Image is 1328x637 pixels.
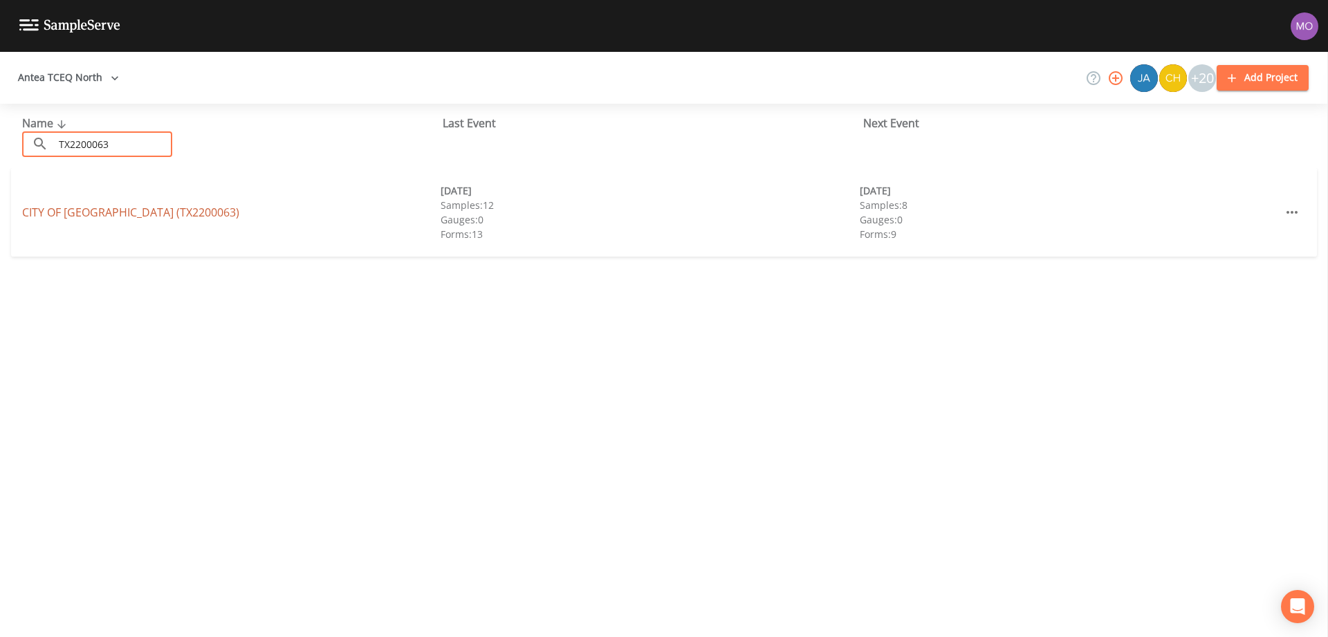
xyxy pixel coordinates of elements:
img: 2e773653e59f91cc345d443c311a9659 [1130,64,1158,92]
div: Last Event [443,115,863,131]
div: Gauges: 0 [441,212,859,227]
button: Add Project [1217,65,1309,91]
div: Forms: 13 [441,227,859,241]
div: Samples: 12 [441,198,859,212]
div: Open Intercom Messenger [1281,590,1314,623]
div: Charles Medina [1159,64,1188,92]
input: Search Projects [54,131,172,157]
span: Name [22,116,70,131]
img: 4e251478aba98ce068fb7eae8f78b90c [1291,12,1318,40]
a: CITY OF [GEOGRAPHIC_DATA] (TX2200063) [22,205,239,220]
img: logo [19,19,120,33]
div: Next Event [863,115,1284,131]
img: c74b8b8b1c7a9d34f67c5e0ca157ed15 [1159,64,1187,92]
div: Gauges: 0 [860,212,1278,227]
div: Forms: 9 [860,227,1278,241]
button: Antea TCEQ North [12,65,124,91]
div: Samples: 8 [860,198,1278,212]
div: [DATE] [441,183,859,198]
div: +20 [1188,64,1216,92]
div: James Whitmire [1129,64,1159,92]
div: [DATE] [860,183,1278,198]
